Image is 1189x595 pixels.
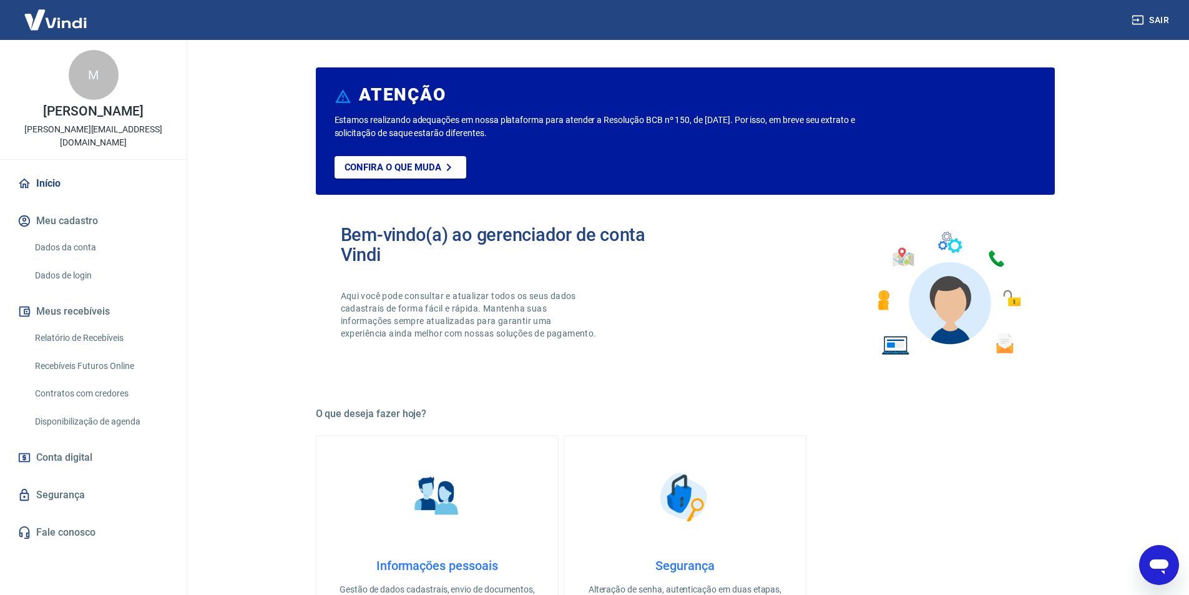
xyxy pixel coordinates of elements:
[15,519,172,546] a: Fale conosco
[30,409,172,435] a: Disponibilização de agenda
[15,444,172,471] a: Conta digital
[30,263,172,288] a: Dados de login
[335,156,466,179] a: Confira o que muda
[1129,9,1174,32] button: Sair
[341,290,599,340] p: Aqui você pode consultar e atualizar todos os seus dados cadastrais de forma fácil e rápida. Mant...
[345,162,441,173] p: Confira o que muda
[36,449,92,466] span: Conta digital
[359,89,446,101] h6: ATENÇÃO
[30,235,172,260] a: Dados da conta
[1139,545,1179,585] iframe: Botão para abrir a janela de mensagens, conversa em andamento
[10,123,177,149] p: [PERSON_NAME][EMAIL_ADDRESS][DOMAIN_NAME]
[30,353,172,379] a: Recebíveis Futuros Online
[15,1,96,39] img: Vindi
[336,558,538,573] h4: Informações pessoais
[335,114,896,140] p: Estamos realizando adequações em nossa plataforma para atender a Resolução BCB nº 150, de [DATE]....
[341,225,685,265] h2: Bem-vindo(a) ao gerenciador de conta Vindi
[653,466,716,528] img: Segurança
[69,50,119,100] div: M
[15,298,172,325] button: Meus recebíveis
[406,466,468,528] img: Informações pessoais
[866,225,1030,363] img: Imagem de um avatar masculino com diversos icones exemplificando as funcionalidades do gerenciado...
[316,408,1055,420] h5: O que deseja fazer hoje?
[30,381,172,406] a: Contratos com credores
[30,325,172,351] a: Relatório de Recebíveis
[584,558,786,573] h4: Segurança
[15,207,172,235] button: Meu cadastro
[43,105,143,118] p: [PERSON_NAME]
[15,481,172,509] a: Segurança
[15,170,172,197] a: Início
